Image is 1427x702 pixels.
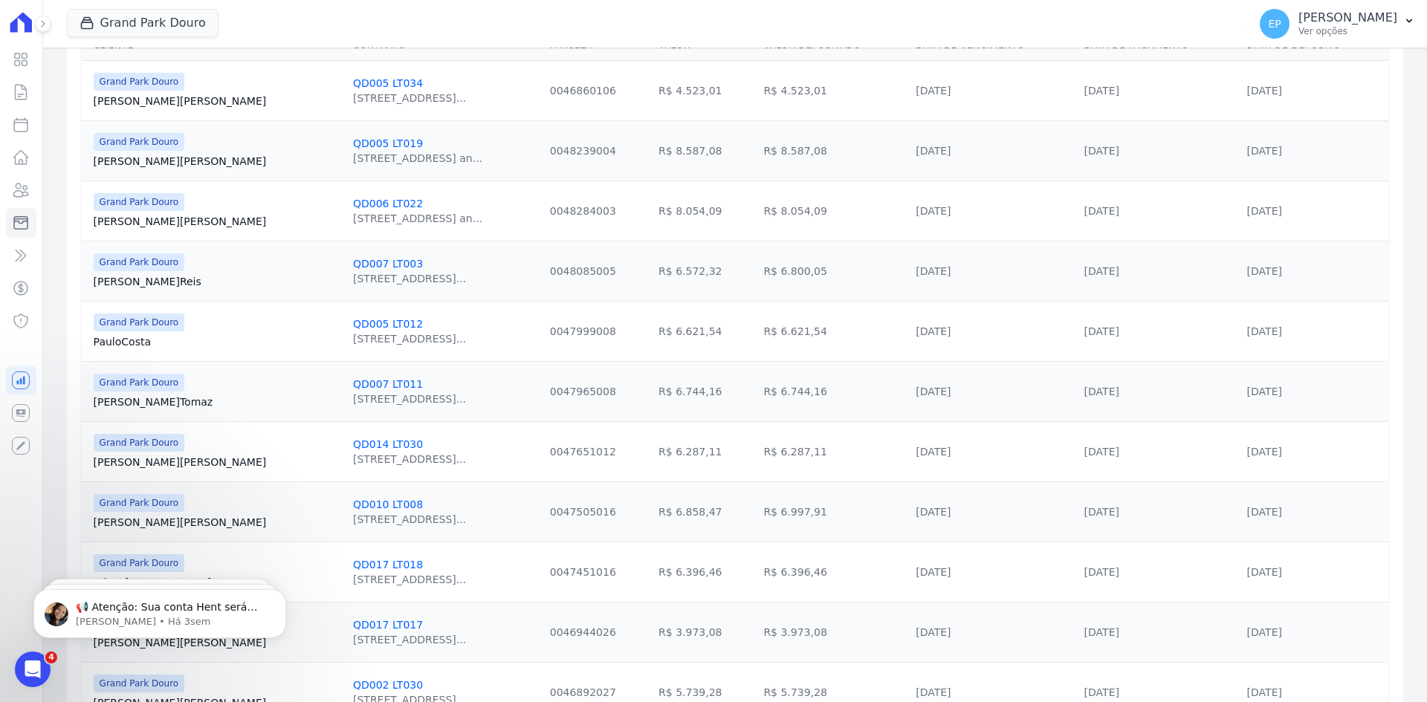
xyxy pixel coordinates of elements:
td: R$ 4.523,01 [653,60,757,120]
a: [PERSON_NAME]Tomaz [94,394,341,409]
div: [STREET_ADDRESS]... [353,512,466,527]
button: Grand Park Douro [67,9,219,37]
a: [DATE] [1084,626,1119,638]
span: Grand Park Douro [94,434,185,452]
a: [DATE] [916,446,951,458]
a: 0046892027 [550,686,616,698]
button: EP [PERSON_NAME] Ver opções [1248,3,1427,45]
td: R$ 6.287,11 [757,421,910,481]
a: [DATE] [1084,325,1119,337]
a: [DATE] [1247,626,1282,638]
p: [PERSON_NAME] [1298,10,1397,25]
td: R$ 6.858,47 [653,481,757,542]
span: Grand Park Douro [94,193,185,211]
td: R$ 3.973,08 [757,602,910,662]
a: [DATE] [916,265,951,277]
a: 0048284003 [550,205,616,217]
a: [DATE] [1084,386,1119,397]
a: [PERSON_NAME][PERSON_NAME] [94,455,341,469]
div: [STREET_ADDRESS]... [353,452,466,467]
a: QD007 LT011 [353,378,423,390]
a: QD017 LT018 [353,559,423,571]
a: [DATE] [1247,386,1282,397]
td: R$ 6.997,91 [757,481,910,542]
p: Ver opções [1298,25,1397,37]
a: 0047965008 [550,386,616,397]
a: PauloCosta [94,334,341,349]
a: QD006 LT022 [353,198,423,209]
div: [STREET_ADDRESS]... [353,632,466,647]
a: QD014 LT030 [353,438,423,450]
td: R$ 6.396,46 [757,542,910,602]
a: [DATE] [1084,85,1119,97]
span: Grand Park Douro [94,494,185,512]
a: QD010 LT008 [353,498,423,510]
a: [DATE] [1084,205,1119,217]
a: [DATE] [916,566,951,578]
td: R$ 8.054,09 [757,181,910,241]
a: [DATE] [1084,145,1119,157]
a: [DATE] [1084,265,1119,277]
a: 0048239004 [550,145,616,157]
a: 0046860106 [550,85,616,97]
td: R$ 6.396,46 [653,542,757,602]
a: [DATE] [1247,686,1282,698]
td: R$ 6.621,54 [757,301,910,361]
iframe: Intercom notifications mensagem [11,558,308,662]
a: [DATE] [1247,566,1282,578]
a: [DATE] [1247,265,1282,277]
td: R$ 4.523,01 [757,60,910,120]
a: [DATE] [916,386,951,397]
div: [STREET_ADDRESS] an... [353,211,482,226]
span: 4 [45,651,57,663]
a: 0047999008 [550,325,616,337]
a: [DATE] [1247,145,1282,157]
div: [STREET_ADDRESS]... [353,572,466,587]
a: [DATE] [1084,506,1119,518]
a: QD017 LT017 [353,619,423,631]
a: [PERSON_NAME]Reis [94,274,341,289]
span: EP [1268,19,1281,29]
iframe: Intercom live chat [15,651,51,687]
a: 0047505016 [550,506,616,518]
a: QD002 LT030 [353,679,423,691]
a: [PERSON_NAME][PERSON_NAME] [94,515,341,530]
span: Grand Park Douro [94,133,185,151]
td: R$ 6.287,11 [653,421,757,481]
div: [STREET_ADDRESS]... [353,91,466,105]
a: [PERSON_NAME][PERSON_NAME] [94,214,341,229]
a: 0047651012 [550,446,616,458]
a: [DATE] [1084,566,1119,578]
a: [DATE] [916,205,951,217]
td: R$ 6.800,05 [757,241,910,301]
a: [DATE] [916,325,951,337]
a: [DATE] [1247,506,1282,518]
a: [DATE] [916,626,951,638]
a: QD005 LT012 [353,318,423,330]
span: Grand Park Douro [94,554,185,572]
div: [STREET_ADDRESS]... [353,391,466,406]
a: [DATE] [1084,446,1119,458]
td: R$ 6.744,16 [653,361,757,421]
td: R$ 8.054,09 [653,181,757,241]
span: Grand Park Douro [94,313,185,331]
a: [DATE] [1084,686,1119,698]
a: QD005 LT019 [353,137,423,149]
a: [DATE] [916,145,951,157]
td: R$ 3.973,08 [653,602,757,662]
a: 0046944026 [550,626,616,638]
a: [DATE] [1247,205,1282,217]
a: QD007 LT003 [353,258,423,270]
a: 0048085005 [550,265,616,277]
a: QD005 LT034 [353,77,423,89]
a: [DATE] [1247,446,1282,458]
td: R$ 6.744,16 [757,361,910,421]
a: [DATE] [1247,325,1282,337]
td: R$ 6.621,54 [653,301,757,361]
span: Grand Park Douro [94,253,185,271]
a: [DATE] [916,506,951,518]
div: [STREET_ADDRESS]... [353,271,466,286]
td: R$ 8.587,08 [653,120,757,181]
